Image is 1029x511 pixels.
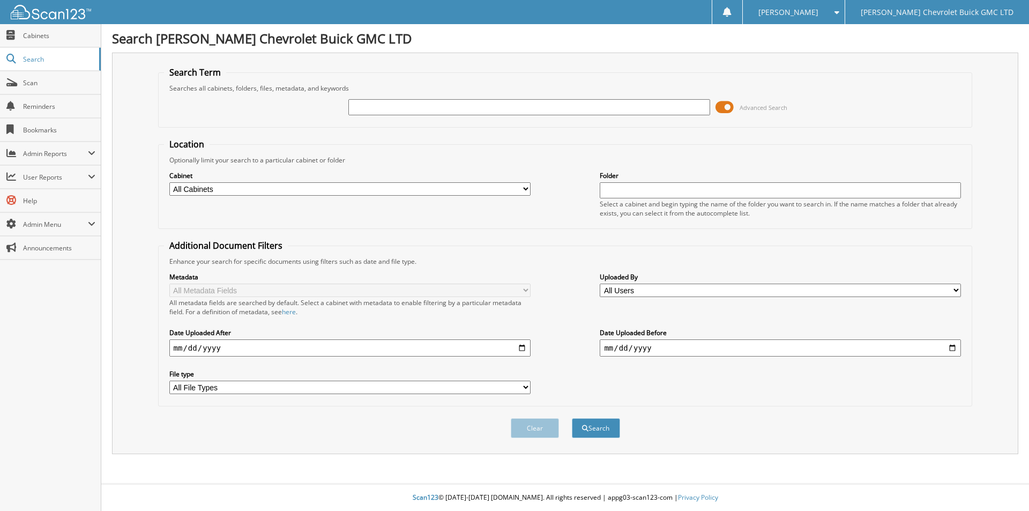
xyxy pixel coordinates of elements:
[23,78,95,87] span: Scan
[758,9,818,16] span: [PERSON_NAME]
[600,272,961,282] label: Uploaded By
[23,102,95,111] span: Reminders
[23,149,88,158] span: Admin Reports
[600,328,961,337] label: Date Uploaded Before
[600,199,961,218] div: Select a cabinet and begin typing the name of the folder you want to search in. If the name match...
[413,493,438,502] span: Scan123
[169,339,531,357] input: start
[511,418,559,438] button: Clear
[23,125,95,135] span: Bookmarks
[740,103,787,112] span: Advanced Search
[975,460,1029,511] iframe: Chat Widget
[164,84,967,93] div: Searches all cabinets, folders, files, metadata, and keywords
[112,29,1018,47] h1: Search [PERSON_NAME] Chevrolet Buick GMC LTD
[861,9,1013,16] span: [PERSON_NAME] Chevrolet Buick GMC LTD
[23,243,95,253] span: Announcements
[23,55,94,64] span: Search
[164,240,288,251] legend: Additional Document Filters
[169,171,531,180] label: Cabinet
[572,418,620,438] button: Search
[164,257,967,266] div: Enhance your search for specific documents using filters such as date and file type.
[11,5,91,19] img: scan123-logo-white.svg
[101,485,1029,511] div: © [DATE]-[DATE] [DOMAIN_NAME]. All rights reserved | appg03-scan123-com |
[23,220,88,229] span: Admin Menu
[23,196,95,205] span: Help
[23,31,95,40] span: Cabinets
[600,171,961,180] label: Folder
[164,66,226,78] legend: Search Term
[169,298,531,316] div: All metadata fields are searched by default. Select a cabinet with metadata to enable filtering b...
[23,173,88,182] span: User Reports
[169,272,531,282] label: Metadata
[164,155,967,165] div: Optionally limit your search to a particular cabinet or folder
[282,307,296,316] a: here
[678,493,718,502] a: Privacy Policy
[164,138,210,150] legend: Location
[600,339,961,357] input: end
[169,328,531,337] label: Date Uploaded After
[169,369,531,379] label: File type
